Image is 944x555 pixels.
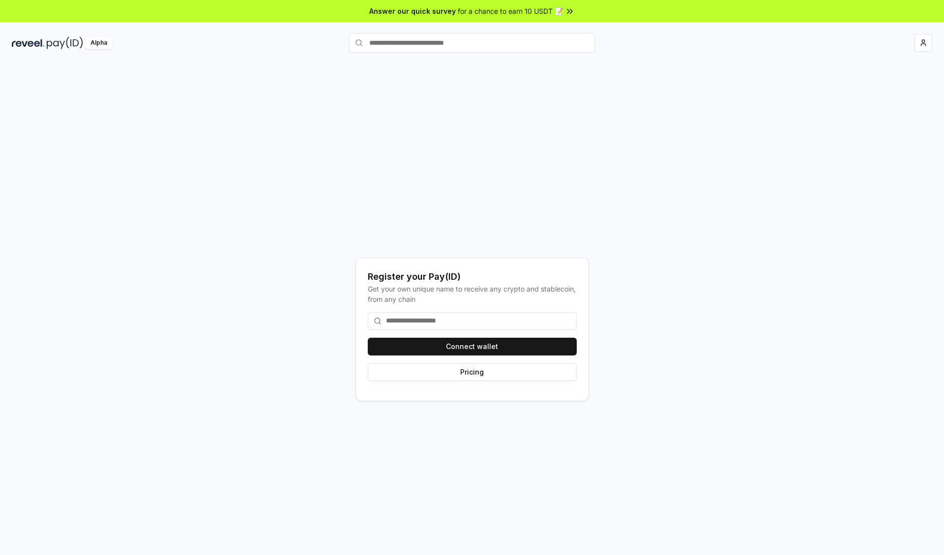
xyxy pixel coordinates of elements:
button: Connect wallet [368,338,577,355]
span: Answer our quick survey [369,6,456,16]
div: Register your Pay(ID) [368,270,577,284]
img: reveel_dark [12,37,45,49]
img: pay_id [47,37,83,49]
span: for a chance to earn 10 USDT 📝 [458,6,563,16]
button: Pricing [368,363,577,381]
div: Get your own unique name to receive any crypto and stablecoin, from any chain [368,284,577,304]
div: Alpha [85,37,113,49]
